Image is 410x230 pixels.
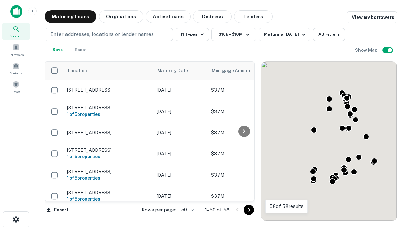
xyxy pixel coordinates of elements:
[211,150,275,157] p: $3.7M
[67,174,150,181] h6: 1 of 5 properties
[313,28,345,41] button: All Filters
[157,87,205,94] p: [DATE]
[2,60,30,77] a: Contacts
[142,206,176,214] p: Rows per page:
[10,71,22,76] span: Contacts
[10,5,22,18] img: capitalize-icon.png
[211,28,256,41] button: $10k - $10M
[211,129,275,136] p: $3.7M
[211,87,275,94] p: $3.7M
[146,10,191,23] button: Active Loans
[157,108,205,115] p: [DATE]
[179,205,195,214] div: 50
[45,205,70,215] button: Export
[347,11,397,23] a: View my borrowers
[259,28,310,41] button: Maturing [DATE]
[67,130,150,135] p: [STREET_ADDRESS]
[157,150,205,157] p: [DATE]
[70,43,91,56] button: Reset
[244,205,254,215] button: Go to next page
[157,67,196,74] span: Maturity Date
[64,62,153,80] th: Location
[176,28,209,41] button: 11 Types
[99,10,143,23] button: Originations
[378,158,410,189] iframe: Chat Widget
[67,169,150,174] p: [STREET_ADDRESS]
[45,10,96,23] button: Maturing Loans
[67,147,150,153] p: [STREET_ADDRESS]
[47,43,68,56] button: Save your search to get updates of matches that match your search criteria.
[67,195,150,203] h6: 1 of 5 properties
[67,153,150,160] h6: 1 of 5 properties
[157,129,205,136] p: [DATE]
[211,193,275,200] p: $3.7M
[157,172,205,179] p: [DATE]
[212,67,260,74] span: Mortgage Amount
[157,193,205,200] p: [DATE]
[2,78,30,96] a: Saved
[67,87,150,93] p: [STREET_ADDRESS]
[68,67,87,74] span: Location
[8,52,24,57] span: Borrowers
[205,206,230,214] p: 1–50 of 58
[153,62,208,80] th: Maturity Date
[10,34,22,39] span: Search
[2,41,30,58] a: Borrowers
[211,172,275,179] p: $3.7M
[50,31,154,38] p: Enter addresses, locations or lender names
[234,10,273,23] button: Lenders
[45,28,173,41] button: Enter addresses, locations or lender names
[2,23,30,40] a: Search
[208,62,278,80] th: Mortgage Amount
[67,190,150,195] p: [STREET_ADDRESS]
[264,31,307,38] div: Maturing [DATE]
[211,108,275,115] p: $3.7M
[261,62,397,221] div: 0 0
[355,47,379,54] h6: Show Map
[193,10,232,23] button: Distress
[12,89,21,94] span: Saved
[269,203,304,210] p: 58 of 58 results
[67,111,150,118] h6: 1 of 5 properties
[67,105,150,111] p: [STREET_ADDRESS]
